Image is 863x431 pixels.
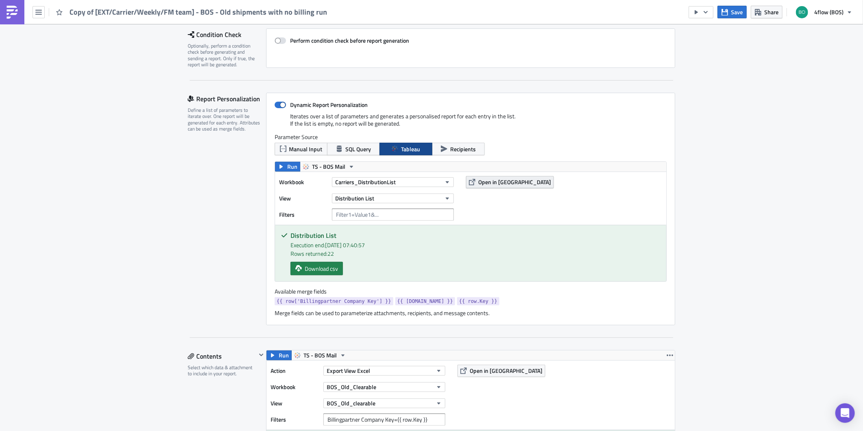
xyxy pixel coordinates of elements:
span: Open in [GEOGRAPHIC_DATA] [478,178,551,186]
label: View [271,397,319,409]
div: Execution end: [DATE] 07:40:57 [291,241,660,249]
a: Download csv [291,262,343,275]
span: Run [287,162,297,172]
button: Tableau [379,143,432,155]
div: Open Intercom Messenger [835,403,855,423]
span: {{ row['Billingpartner Company Key'] }} [277,297,391,305]
button: Distribution List [332,194,454,203]
button: Run [267,350,292,360]
button: BOS_Old_clearable [323,398,445,408]
span: Save [731,8,743,16]
a: {{ row.Key }} [457,297,499,305]
button: TS - BOS Mail [291,350,349,360]
span: Copy of [EXT/Carrier/Weekly/FM team] - BOS - Old shipments with no billing run [69,7,328,17]
p: Dear Forwarder, [3,3,388,10]
span: Recipients [450,145,476,153]
label: Workbook [279,176,328,188]
div: Report Personalization [188,93,266,105]
label: View [279,192,328,205]
button: SQL Query [327,143,380,155]
span: Tableau [401,145,420,153]
img: Avatar [795,5,809,19]
span: Distribution List [335,194,374,202]
div: Rows returned: 22 [291,249,660,258]
label: Filters [279,209,328,221]
label: Parameter Source [275,133,667,141]
body: Rich Text Area. Press ALT-0 for help. [3,3,388,108]
label: Action [271,365,319,377]
a: {{ row['Billingpartner Company Key'] }} [275,297,393,305]
button: 4flow (BOS) [791,3,857,21]
a: {{ [DOMAIN_NAME] }} [395,297,455,305]
strong: Perform condition check before report generation [290,36,409,45]
button: Hide content [256,350,266,360]
button: TS - BOS Mail [300,162,358,172]
div: Select which data & attachment to include in your report. [188,364,256,377]
button: Open in [GEOGRAPHIC_DATA] [466,176,554,188]
span: 4flow (BOS) [814,8,843,16]
label: Available merge fields [275,288,336,295]
span: BOS_Old_Clearable [327,383,376,391]
div: Optionally, perform a condition check before generating and sending a report. Only if true, the r... [188,43,261,68]
span: Share [764,8,778,16]
button: Open in [GEOGRAPHIC_DATA] [458,365,545,377]
span: BOS_Old_clearable [327,399,375,407]
button: BOS_Old_Clearable [323,382,445,392]
p: Only shipments with delivery date older than [DATE] are included. [3,39,388,46]
img: PushMetrics [6,6,19,19]
button: Carriers_DistributionList [332,177,454,187]
span: Run [279,350,289,360]
div: Condition Check [188,28,266,41]
input: Filter1=Value1&... [323,414,445,426]
div: Merge fields can be used to parameterize attachments, recipients, and message contents. [275,309,667,317]
span: Open in [GEOGRAPHIC_DATA] [470,366,542,375]
p: Encosed file shows shipments which are not cleared via the iTMS billing run process. [3,21,388,28]
button: Recipients [432,143,485,155]
strong: Dynamic Report Personalization [290,100,368,109]
p: Please, execute the billing run as soon as possible. [3,57,388,63]
span: Manual Input [289,145,323,153]
button: Export View Excel [323,366,445,376]
h5: Distribution List [291,232,660,239]
span: {{ [DOMAIN_NAME] }} [397,297,453,305]
button: Share [751,6,783,18]
span: SQL Query [345,145,371,153]
span: Export View Excel [327,366,370,375]
label: Filters [271,414,319,426]
span: Carriers_DistributionList [335,178,396,186]
span: TS - BOS Mail [312,162,345,172]
label: Workbook [271,381,319,393]
div: Iterates over a list of parameters and generates a personalised report for each entry in the list... [275,113,667,133]
span: Download csv [305,264,338,273]
span: TS - BOS Mail [304,350,337,360]
button: Run [275,162,300,172]
div: Contents [188,350,256,362]
button: Manual Input [275,143,327,155]
button: Save [718,6,747,18]
input: Filter1=Value1&... [332,209,454,221]
span: {{ row.Key }} [459,297,497,305]
div: Define a list of parameters to iterate over. One report will be generated for each entry. Attribu... [188,107,261,132]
